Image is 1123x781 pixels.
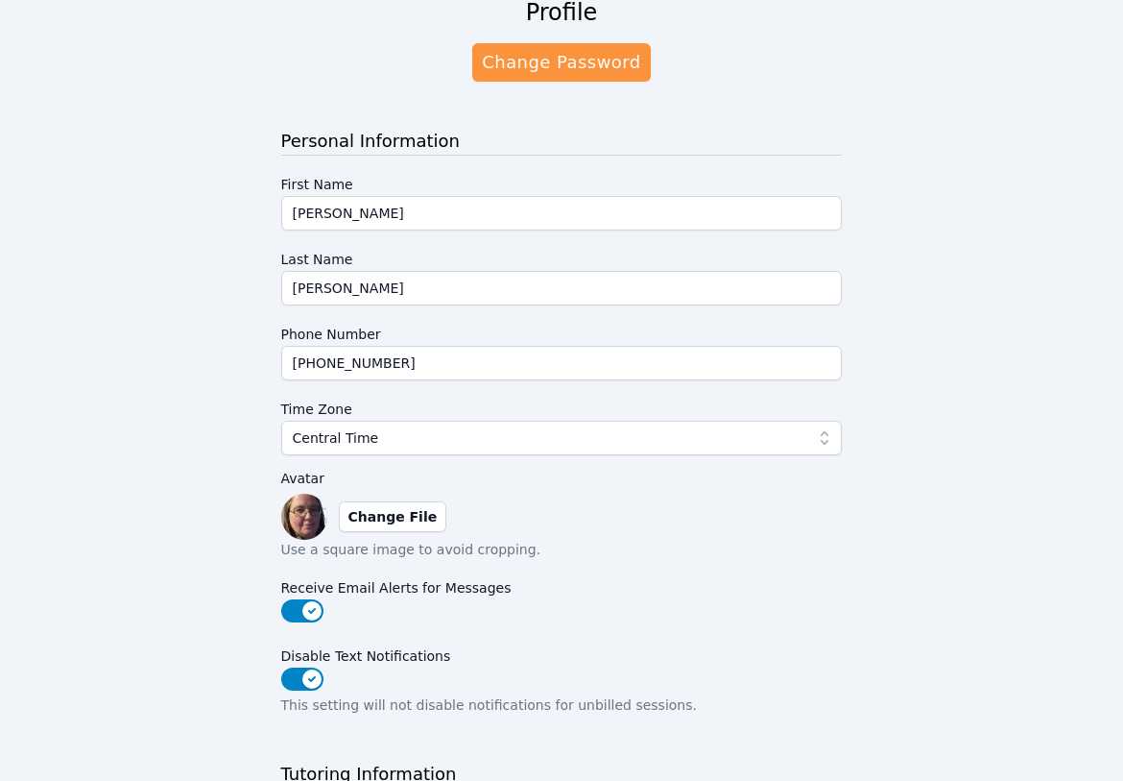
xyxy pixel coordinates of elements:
label: Receive Email Alerts for Messages [281,571,843,599]
label: First Name [281,167,843,196]
button: Central Time [281,421,843,455]
a: Change Password [472,43,650,82]
label: Disable Text Notifications [281,639,843,668]
span: Central Time [293,427,379,450]
label: Change File [339,501,447,532]
label: Avatar [281,467,843,490]
p: Use a square image to avoid cropping. [281,540,843,559]
h3: Personal Information [281,128,843,156]
label: Time Zone [281,392,843,421]
label: Phone Number [281,317,843,346]
label: Last Name [281,242,843,271]
p: This setting will not disable notifications for unbilled sessions. [281,696,843,715]
img: preview [281,494,327,540]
